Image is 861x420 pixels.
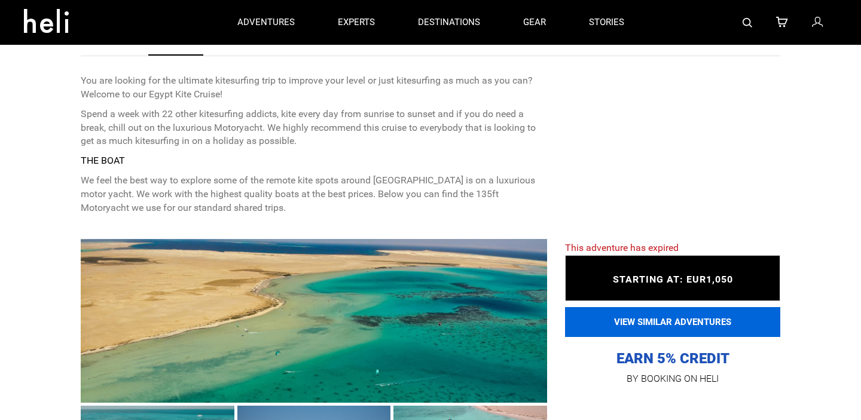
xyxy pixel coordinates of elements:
p: Spend a week with 22 other kitesurfing addicts, kite every day from sunrise to sunset and if you ... [81,108,547,149]
p: adventures [237,16,295,29]
p: destinations [418,16,480,29]
p: experts [338,16,375,29]
img: search-bar-icon.svg [743,18,752,27]
p: We feel the best way to explore some of the remote kite spots around [GEOGRAPHIC_DATA] is on a lu... [81,174,547,215]
span: This adventure has expired [565,243,679,254]
p: BY BOOKING ON HELI [565,370,780,387]
button: VIEW SIMILAR ADVENTURES [565,307,780,337]
span: STARTING AT: EUR1,050 [613,274,733,286]
strong: THE BOAT [81,155,125,166]
p: You are looking for the ultimate kitesurfing trip to improve your level or just kitesurfing as mu... [81,74,547,102]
